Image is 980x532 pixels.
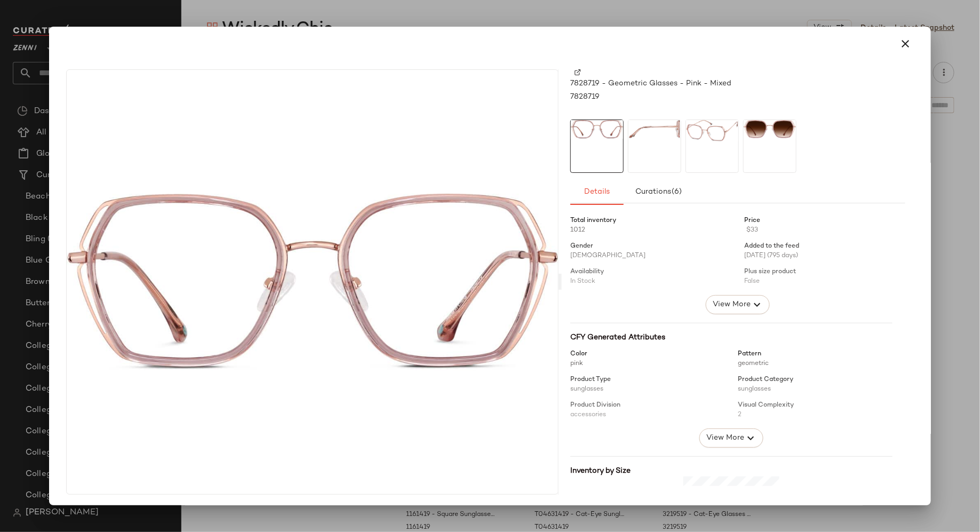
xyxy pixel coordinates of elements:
[570,465,893,477] div: Inventory by Size
[570,332,893,343] div: CFY Generated Attributes
[712,298,751,311] span: View More
[699,428,763,448] button: View More
[67,194,558,370] img: 7828719-eyeglasses-front-view.jpg
[706,295,770,314] button: View More
[570,91,600,102] span: 7828719
[671,188,682,196] span: (6)
[575,69,581,76] img: svg%3e
[584,188,610,196] span: Details
[635,188,682,196] span: Curations
[628,120,681,138] img: 7828719-eyeglasses-side-view.jpg
[571,120,623,139] img: 7828719-eyeglasses-front-view.jpg
[706,432,744,444] span: View More
[686,120,738,142] img: 7828719-eyeglasses-angle-view.jpg
[744,120,796,139] img: 7828719-eyeglasses-tinted-view.jpg
[570,78,731,89] span: 7828719 - Geometric Glasses - Pink - Mixed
